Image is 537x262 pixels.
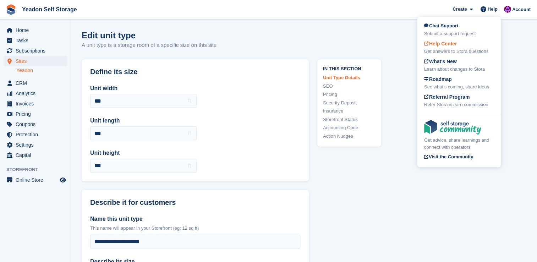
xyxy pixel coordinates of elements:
a: Action Nudges [323,133,376,140]
span: Settings [16,140,58,150]
label: Unit length [90,116,197,125]
div: Get answers to Stora questions [424,48,494,55]
a: Storefront Status [323,116,376,123]
span: Online Store [16,175,58,185]
div: Get advice, share learnings and connect with operators [424,137,494,151]
a: menu [4,175,67,185]
h2: Define its size [90,68,300,76]
span: Chat Support [424,23,458,28]
label: Unit height [90,149,197,157]
a: Unit Type Details [323,74,376,81]
p: This name will appear in your Storefront (eg: 12 sq ft) [90,225,300,232]
a: menu [4,150,67,160]
span: Sites [16,56,58,66]
span: Storefront [6,166,71,173]
a: SEO [323,83,376,90]
a: menu [4,119,67,129]
a: menu [4,56,67,66]
a: menu [4,130,67,140]
a: Referral Program Refer Stora & earn commission [424,93,494,108]
span: Analytics [16,88,58,98]
a: menu [4,78,67,88]
span: What's New [424,59,457,64]
h2: Describe it for customers [90,198,300,207]
a: menu [4,88,67,98]
div: Submit a support request [424,30,494,37]
a: menu [4,99,67,109]
span: Capital [16,150,58,160]
a: Help Center Get answers to Stora questions [424,40,494,55]
label: Name this unit type [90,215,300,223]
span: Create [453,6,467,13]
span: CRM [16,78,58,88]
span: Invoices [16,99,58,109]
a: Yeadon Self Storage [19,4,80,15]
a: Accounting Code [323,124,376,131]
div: Learn about changes to Stora [424,66,494,73]
a: menu [4,109,67,119]
img: Andy Sowerby [504,6,511,13]
a: menu [4,36,67,45]
a: menu [4,25,67,35]
a: Get advice, share learnings and connect with operators Visit the Community [424,120,494,162]
img: community-logo-e120dcb29bea30313fccf008a00513ea5fe9ad107b9d62852cae38739ed8438e.svg [424,120,481,135]
h1: Edit unit type [82,31,217,40]
div: See what's coming, share ideas [424,83,494,91]
a: Insurance [323,108,376,115]
div: Refer Stora & earn commission [424,101,494,108]
span: Coupons [16,119,58,129]
span: Tasks [16,36,58,45]
span: Account [512,6,531,13]
span: Help [488,6,498,13]
img: stora-icon-8386f47178a22dfd0bd8f6a31ec36ba5ce8667c1dd55bd0f319d3a0aa187defe.svg [6,4,16,15]
span: Pricing [16,109,58,119]
a: menu [4,46,67,56]
span: In this section [323,65,376,72]
span: Home [16,25,58,35]
a: menu [4,140,67,150]
a: Yeadon [16,67,67,74]
span: Help Center [424,41,457,47]
p: A unit type is a storage room of a specific size on this site [82,41,217,49]
span: Subscriptions [16,46,58,56]
label: Unit width [90,84,197,93]
a: Security Deposit [323,99,376,107]
span: Roadmap [424,76,452,82]
span: Visit the Community [424,154,473,159]
a: What's New Learn about changes to Stora [424,58,494,73]
span: Referral Program [424,94,470,100]
span: Protection [16,130,58,140]
a: Roadmap See what's coming, share ideas [424,76,494,91]
a: Pricing [323,91,376,98]
a: Preview store [59,176,67,184]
